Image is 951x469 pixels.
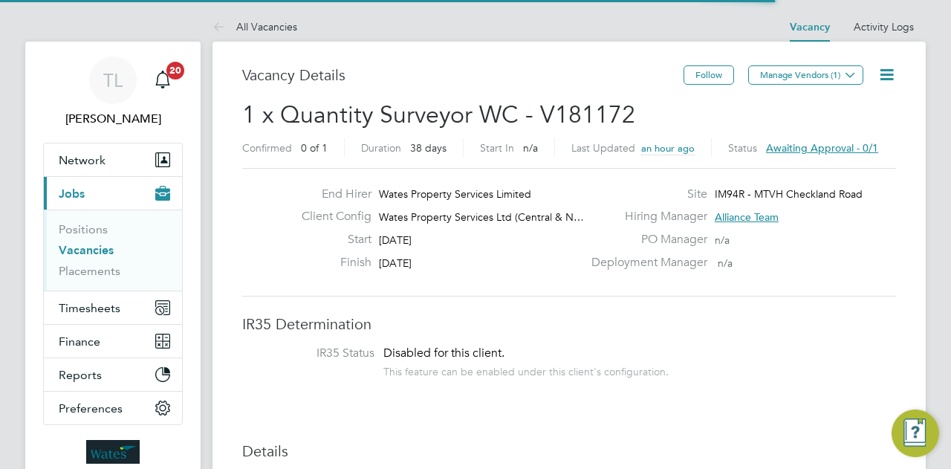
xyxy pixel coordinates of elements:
label: Site [582,187,707,202]
button: Follow [684,65,734,85]
span: n/a [523,141,538,155]
a: Activity Logs [854,20,914,33]
label: Duration [361,141,401,155]
label: Finish [290,255,371,271]
a: Go to home page [43,440,183,464]
a: Placements [59,264,120,278]
a: TL[PERSON_NAME] [43,56,183,128]
img: wates-logo-retina.png [86,440,140,464]
span: 1 x Quantity Surveyor WC - V181172 [242,100,635,129]
label: Start [290,232,371,248]
label: Last Updated [571,141,635,155]
button: Jobs [44,177,182,210]
span: Timesheets [59,301,120,315]
span: 38 days [410,141,447,155]
button: Network [44,143,182,176]
span: Tom Langley [43,110,183,128]
a: Vacancy [790,21,830,33]
button: Finance [44,325,182,358]
span: Jobs [59,187,85,201]
label: Start In [480,141,514,155]
a: Positions [59,222,108,236]
span: Disabled for this client. [383,346,504,360]
span: n/a [718,256,733,270]
div: Jobs [44,210,182,291]
span: Finance [59,334,100,349]
span: 20 [166,62,184,80]
span: Alliance Team [715,210,779,224]
span: Network [59,153,106,167]
span: 0 of 1 [301,141,328,155]
h3: IR35 Determination [242,314,896,334]
span: Wates Property Services Limited [379,187,531,201]
a: Vacancies [59,243,114,257]
label: Client Config [290,209,371,224]
span: Awaiting approval - 0/1 [766,141,878,155]
label: IR35 Status [257,346,374,361]
a: All Vacancies [212,20,297,33]
div: This feature can be enabled under this client's configuration. [383,361,669,378]
button: Timesheets [44,291,182,324]
button: Preferences [44,392,182,424]
span: [DATE] [379,256,412,270]
h3: Vacancy Details [242,65,684,85]
span: an hour ago [641,142,695,155]
span: Wates Property Services Ltd (Central & N… [379,210,584,224]
button: Reports [44,358,182,391]
span: Preferences [59,401,123,415]
span: Reports [59,368,102,382]
button: Manage Vendors (1) [748,65,863,85]
span: [DATE] [379,233,412,247]
span: TL [103,71,123,90]
label: Status [728,141,757,155]
a: 20 [148,56,178,104]
label: Hiring Manager [582,209,707,224]
label: Confirmed [242,141,292,155]
h3: Details [242,441,896,461]
label: PO Manager [582,232,707,248]
span: IM94R - MTVH Checkland Road [715,187,863,201]
label: End Hirer [290,187,371,202]
button: Engage Resource Center [892,410,939,457]
span: n/a [715,233,730,247]
label: Deployment Manager [582,255,707,271]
